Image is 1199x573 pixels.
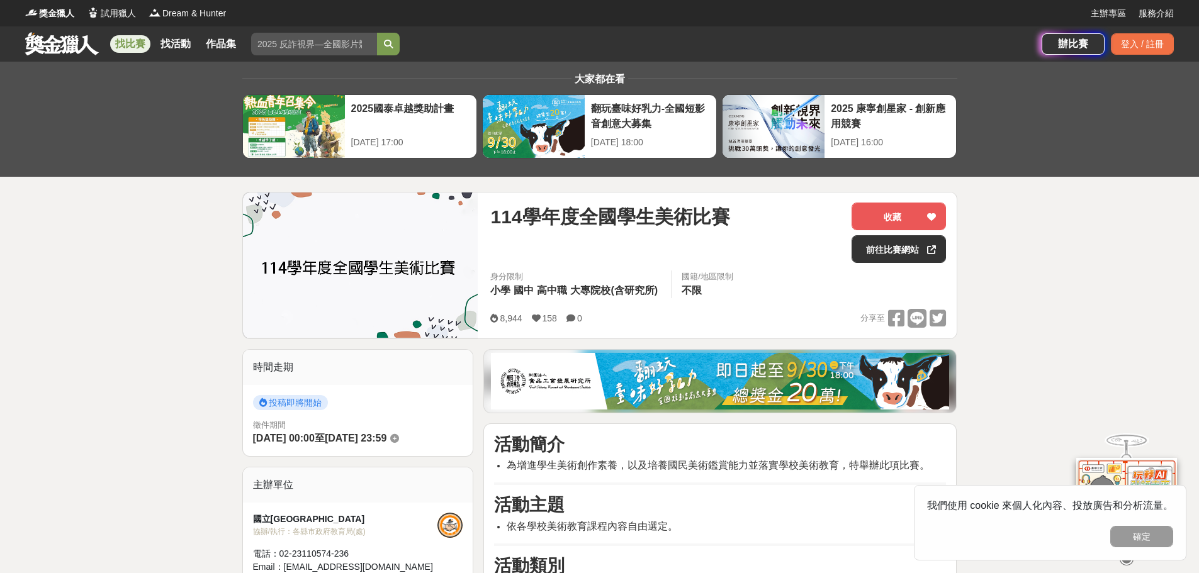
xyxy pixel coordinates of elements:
div: 時間走期 [243,350,473,385]
span: 依各學校美術教育課程內容自由選定。 [507,521,678,531]
span: 徵件期間 [253,420,286,430]
span: 為增進學生美術創作素養，以及培養國民美術鑑賞能力並落實學校美術教育，特舉辦此項比賽。 [507,460,930,470]
img: Cover Image [243,192,478,338]
a: 前往比賽網站 [852,235,946,263]
div: [DATE] 16:00 [831,136,950,149]
img: d2146d9a-e6f6-4337-9592-8cefde37ba6b.png [1076,458,1177,542]
span: [DATE] 23:59 [325,433,386,443]
div: 翻玩臺味好乳力-全國短影音創意大募集 [591,101,710,130]
a: 辦比賽 [1042,33,1105,55]
div: [DATE] 17:00 [351,136,470,149]
span: 8,944 [500,313,522,323]
span: 小學 [490,285,510,296]
a: 作品集 [201,35,241,53]
div: 協辦/執行： 各縣市政府教育局(處) [253,526,438,537]
span: 試用獵人 [101,7,136,20]
span: 大專院校(含研究所) [570,285,658,296]
div: 2025國泰卓越獎助計畫 [351,101,470,130]
strong: 活動簡介 [494,435,565,454]
span: 0 [577,313,582,323]
a: Logo試用獵人 [87,7,136,20]
span: 至 [315,433,325,443]
a: 2025 康寧創星家 - 創新應用競賽[DATE] 16:00 [722,94,957,159]
a: 2025國泰卓越獎助計畫[DATE] 17:00 [242,94,477,159]
img: Logo [87,6,99,19]
a: Logo獎金獵人 [25,7,74,20]
div: 國立[GEOGRAPHIC_DATA] [253,513,438,526]
input: 2025 反詐視界—全國影片競賽 [251,33,377,55]
div: 2025 康寧創星家 - 創新應用競賽 [831,101,950,130]
span: Dream & Hunter [162,7,226,20]
a: 翻玩臺味好乳力-全國短影音創意大募集[DATE] 18:00 [482,94,717,159]
span: 158 [543,313,557,323]
strong: 活動主題 [494,495,565,515]
img: 1c81a89c-c1b3-4fd6-9c6e-7d29d79abef5.jpg [491,353,949,409]
a: LogoDream & Hunter [149,7,226,20]
span: 高中職 [537,285,567,296]
button: 確定 [1110,526,1173,547]
div: 國籍/地區限制 [682,270,733,283]
div: 主辦單位 [243,467,473,503]
img: Logo [25,6,38,19]
span: 大家都在看 [571,74,628,84]
a: 主辦專區 [1091,7,1126,20]
img: Logo [149,6,161,19]
div: 電話： 02-23110574-236 [253,547,438,560]
a: 找比賽 [110,35,150,53]
span: 分享至 [860,309,885,328]
span: 114學年度全國學生美術比賽 [490,203,729,231]
a: 服務介紹 [1139,7,1174,20]
span: 國中 [514,285,534,296]
button: 收藏 [852,203,946,230]
span: 我們使用 cookie 來個人化內容、投放廣告和分析流量。 [927,500,1173,511]
span: 投稿即將開始 [253,395,328,410]
span: 不限 [682,285,702,296]
div: 身分限制 [490,270,661,283]
span: [DATE] 00:00 [253,433,315,443]
a: 找活動 [155,35,196,53]
span: 獎金獵人 [39,7,74,20]
div: 登入 / 註冊 [1111,33,1174,55]
div: [DATE] 18:00 [591,136,710,149]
